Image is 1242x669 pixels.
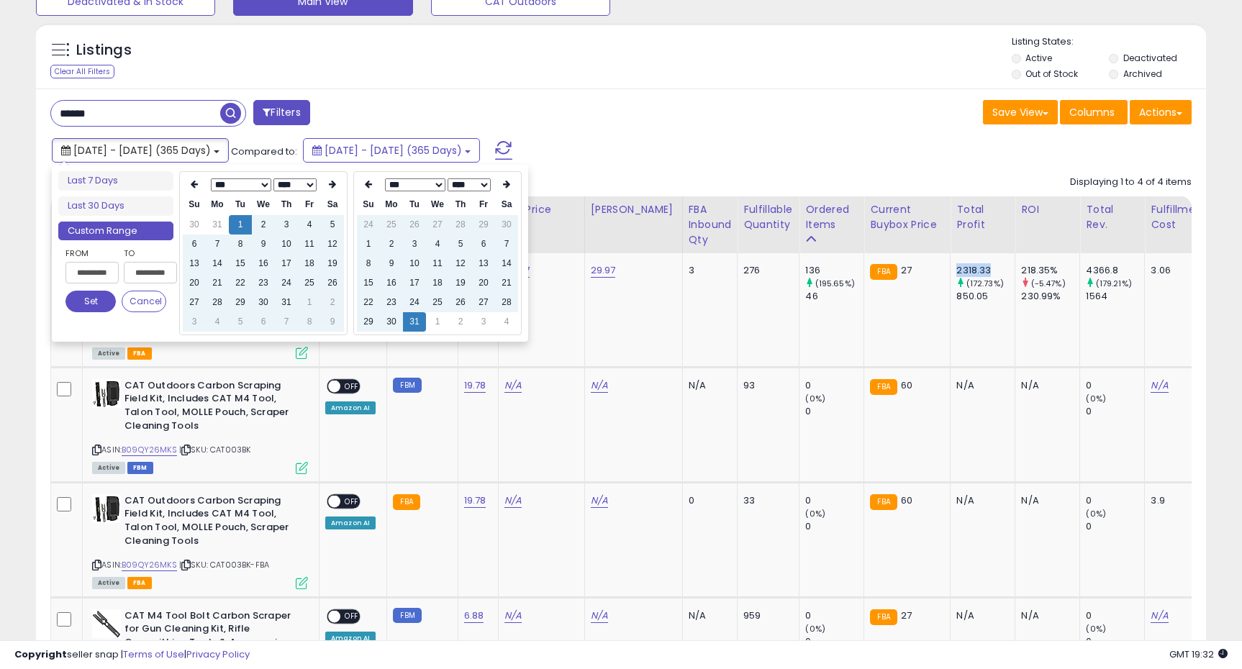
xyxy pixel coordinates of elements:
[92,379,121,408] img: 51UulKUHQIL._SL40_.jpg
[449,312,472,332] td: 2
[252,235,275,254] td: 9
[1123,52,1177,64] label: Deactivated
[449,273,472,293] td: 19
[403,195,426,214] th: Tu
[805,623,825,634] small: (0%)
[983,100,1058,124] button: Save View
[206,254,229,273] td: 14
[1025,52,1052,64] label: Active
[76,40,132,60] h5: Listings
[504,609,522,623] a: N/A
[123,647,184,661] a: Terms of Use
[183,312,206,332] td: 3
[472,312,495,332] td: 3
[321,312,344,332] td: 9
[815,278,855,289] small: (195.65%)
[495,293,518,312] td: 28
[1086,379,1144,392] div: 0
[901,609,912,622] span: 27
[229,254,252,273] td: 15
[805,393,825,404] small: (0%)
[901,263,912,277] span: 27
[298,273,321,293] td: 25
[1021,609,1069,622] div: N/A
[805,202,858,232] div: Ordered Items
[805,264,863,277] div: 136
[426,215,449,235] td: 27
[229,215,252,235] td: 1
[1130,100,1192,124] button: Actions
[252,293,275,312] td: 30
[206,195,229,214] th: Mo
[472,215,495,235] td: 29
[1021,494,1069,507] div: N/A
[73,143,211,158] span: [DATE] - [DATE] (365 Days)
[1012,35,1206,49] p: Listing States:
[252,195,275,214] th: We
[805,520,863,533] div: 0
[321,293,344,312] td: 2
[124,609,299,666] b: CAT M4 Tool Bolt Carbon Scraper for Gun Cleaning Kit, Rifle Gunsmithing Tools & Accessories for G...
[183,254,206,273] td: 13
[298,254,321,273] td: 18
[186,647,250,661] a: Privacy Policy
[357,254,380,273] td: 8
[380,235,403,254] td: 2
[504,493,522,508] a: N/A
[805,379,863,392] div: 0
[403,312,426,332] td: 31
[321,273,344,293] td: 26
[743,264,788,277] div: 276
[805,609,863,622] div: 0
[689,379,727,392] div: N/A
[65,246,116,260] label: From
[1151,202,1206,232] div: Fulfillment Cost
[380,312,403,332] td: 30
[321,254,344,273] td: 19
[743,379,788,392] div: 93
[403,254,426,273] td: 10
[1151,494,1201,507] div: 3.9
[403,235,426,254] td: 3
[357,293,380,312] td: 22
[495,254,518,273] td: 14
[229,195,252,214] th: Tu
[275,293,298,312] td: 31
[1021,290,1079,303] div: 230.99%
[325,516,376,529] div: Amazon AI
[380,254,403,273] td: 9
[1086,290,1144,303] div: 1564
[357,195,380,214] th: Su
[1060,100,1128,124] button: Columns
[1069,105,1115,119] span: Columns
[1086,405,1144,418] div: 0
[298,293,321,312] td: 1
[340,495,363,507] span: OFF
[966,278,1004,289] small: (172.73%)
[275,254,298,273] td: 17
[298,312,321,332] td: 8
[92,494,308,588] div: ASIN:
[956,494,1004,507] div: N/A
[870,379,897,395] small: FBA
[229,235,252,254] td: 8
[321,215,344,235] td: 5
[1086,609,1144,622] div: 0
[380,273,403,293] td: 16
[870,494,897,510] small: FBA
[495,312,518,332] td: 4
[380,195,403,214] th: Mo
[1086,623,1106,634] small: (0%)
[253,100,309,125] button: Filters
[1151,609,1168,623] a: N/A
[426,312,449,332] td: 1
[689,494,727,507] div: 0
[14,647,67,661] strong: Copyright
[689,264,727,277] div: 3
[229,293,252,312] td: 29
[591,202,676,217] div: [PERSON_NAME]
[92,347,125,360] span: All listings currently available for purchase on Amazon
[426,293,449,312] td: 25
[464,378,486,393] a: 19.78
[1021,202,1074,217] div: ROI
